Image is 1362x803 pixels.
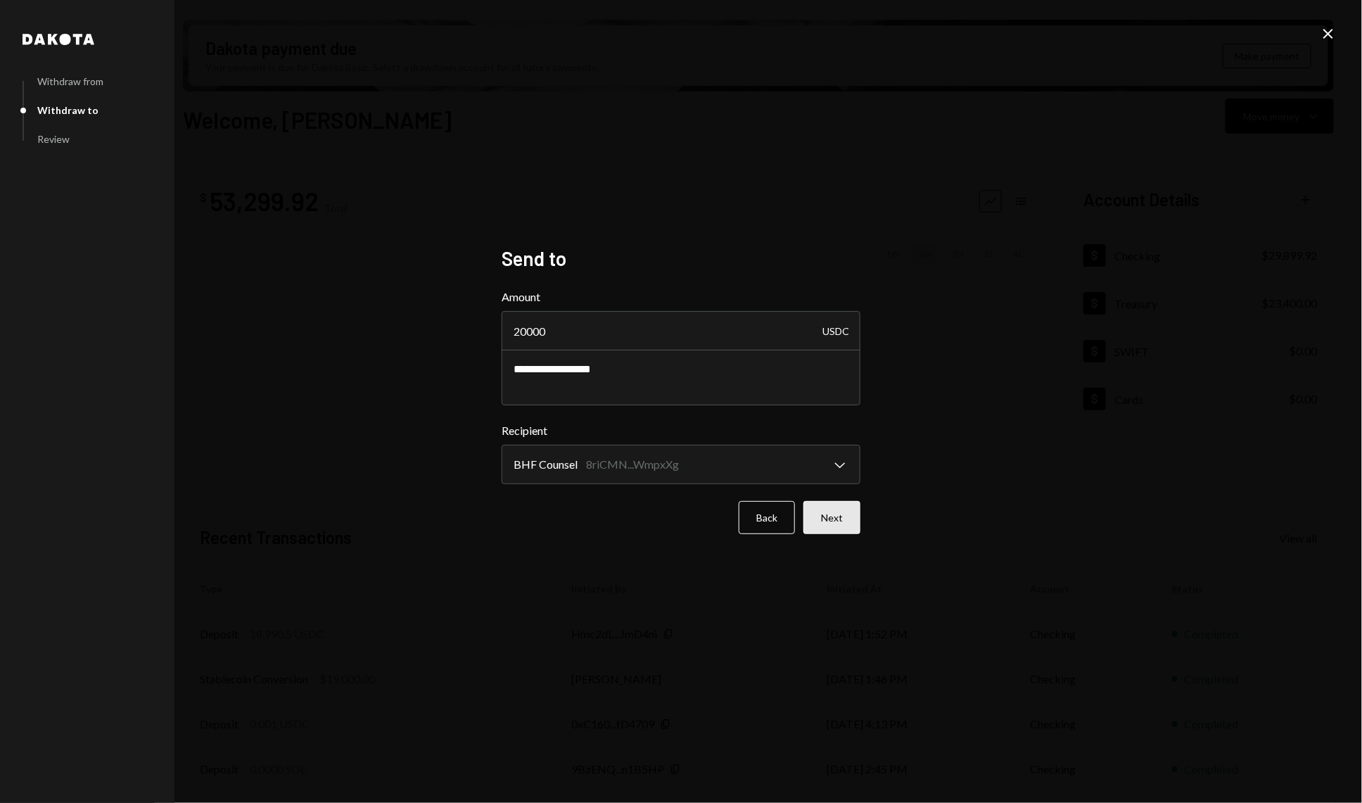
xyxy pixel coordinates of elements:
div: Withdraw to [37,104,98,116]
button: Next [803,501,860,534]
div: Review [37,133,70,145]
label: Amount [502,289,860,305]
button: Recipient [502,445,860,484]
input: Enter amount [502,311,860,350]
h2: Send to [502,245,860,272]
label: Recipient [502,422,860,439]
button: Back [739,501,795,534]
div: 8riCMN...WmpxXg [586,456,679,473]
div: Withdraw from [37,75,103,87]
div: USDC [822,311,849,350]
